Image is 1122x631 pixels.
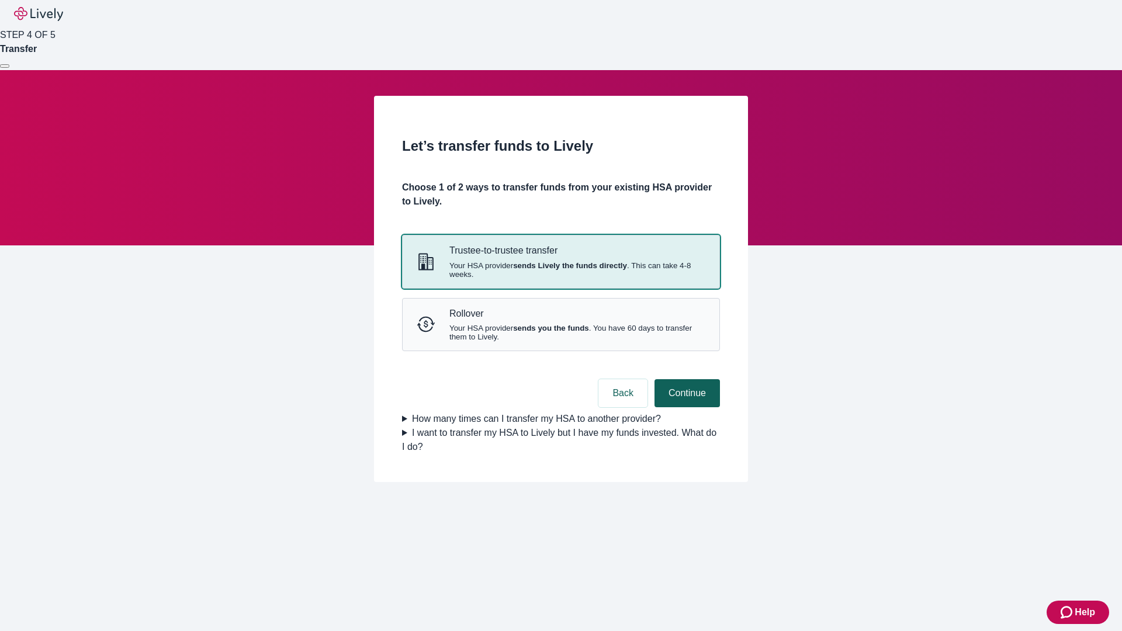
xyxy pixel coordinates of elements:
[403,235,719,287] button: Trustee-to-trusteeTrustee-to-trustee transferYour HSA providersends Lively the funds directly. Th...
[402,181,720,209] h4: Choose 1 of 2 ways to transfer funds from your existing HSA provider to Lively.
[417,315,435,334] svg: Rollover
[449,324,705,341] span: Your HSA provider . You have 60 days to transfer them to Lively.
[449,308,705,319] p: Rollover
[1075,605,1095,619] span: Help
[417,252,435,271] svg: Trustee-to-trustee
[14,7,63,21] img: Lively
[449,245,705,256] p: Trustee-to-trustee transfer
[1061,605,1075,619] svg: Zendesk support icon
[403,299,719,351] button: RolloverRolloverYour HSA providersends you the funds. You have 60 days to transfer them to Lively.
[654,379,720,407] button: Continue
[402,136,720,157] h2: Let’s transfer funds to Lively
[402,426,720,454] summary: I want to transfer my HSA to Lively but I have my funds invested. What do I do?
[402,412,720,426] summary: How many times can I transfer my HSA to another provider?
[1047,601,1109,624] button: Zendesk support iconHelp
[449,261,705,279] span: Your HSA provider . This can take 4-8 weeks.
[513,261,627,270] strong: sends Lively the funds directly
[513,324,589,332] strong: sends you the funds
[598,379,647,407] button: Back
